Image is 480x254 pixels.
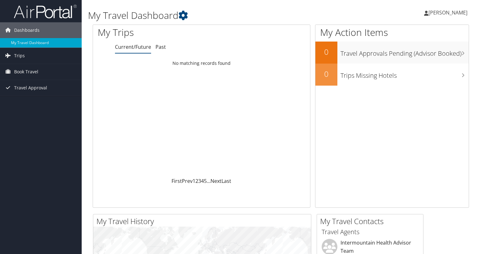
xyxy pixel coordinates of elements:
[96,216,311,227] h2: My Travel History
[182,178,193,184] a: Prev
[315,69,337,79] h2: 0
[172,178,182,184] a: First
[195,178,198,184] a: 2
[193,178,195,184] a: 1
[322,228,418,236] h3: Travel Agents
[115,43,151,50] a: Current/Future
[207,178,210,184] span: …
[315,64,469,86] a: 0Trips Missing Hotels
[88,9,345,22] h1: My Travel Dashboard
[320,216,423,227] h2: My Travel Contacts
[14,48,25,64] span: Trips
[204,178,207,184] a: 5
[201,178,204,184] a: 4
[198,178,201,184] a: 3
[14,64,38,80] span: Book Travel
[14,22,40,38] span: Dashboards
[98,26,215,39] h1: My Trips
[315,26,469,39] h1: My Action Items
[14,4,77,19] img: airportal-logo.png
[315,47,337,57] h2: 0
[424,3,474,22] a: [PERSON_NAME]
[210,178,221,184] a: Next
[14,80,47,96] span: Travel Approval
[341,68,469,80] h3: Trips Missing Hotels
[341,46,469,58] h3: Travel Approvals Pending (Advisor Booked)
[93,58,310,69] td: No matching records found
[155,43,166,50] a: Past
[221,178,231,184] a: Last
[428,9,467,16] span: [PERSON_NAME]
[315,42,469,64] a: 0Travel Approvals Pending (Advisor Booked)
